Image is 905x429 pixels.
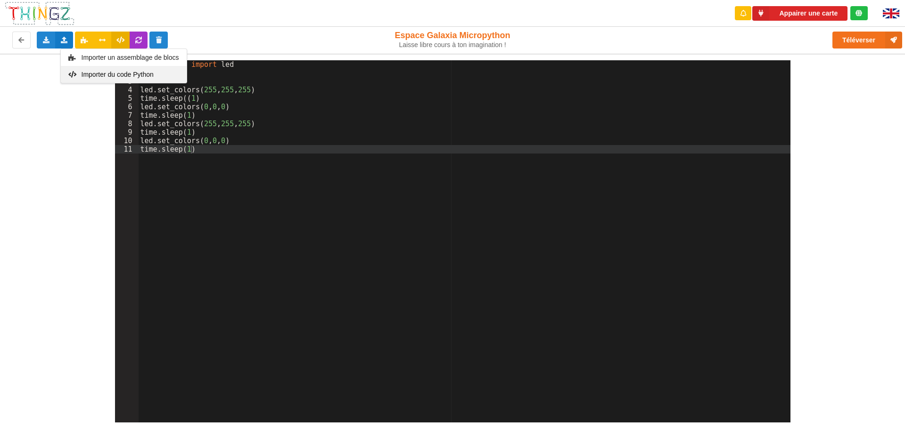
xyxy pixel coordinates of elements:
[4,1,75,26] img: thingz_logo.png
[61,66,187,83] div: Importer un fichier Python
[115,145,139,154] div: 11
[81,71,153,78] span: Importer du code Python
[61,49,187,66] div: Importer un assemblage de blocs en utilisant un fichier au format .blockly
[850,6,868,20] div: Tu es connecté au serveur de création de Thingz
[81,54,179,61] span: Importer un assemblage de blocs
[115,86,139,94] div: 4
[115,103,139,111] div: 6
[115,128,139,137] div: 9
[115,111,139,120] div: 7
[883,8,899,18] img: gb.png
[115,137,139,145] div: 10
[752,6,847,21] button: Appairer une carte
[374,30,532,49] div: Espace Galaxia Micropython
[115,94,139,103] div: 5
[374,41,532,49] div: Laisse libre cours à ton imagination !
[832,32,902,49] button: Téléverser
[115,120,139,128] div: 8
